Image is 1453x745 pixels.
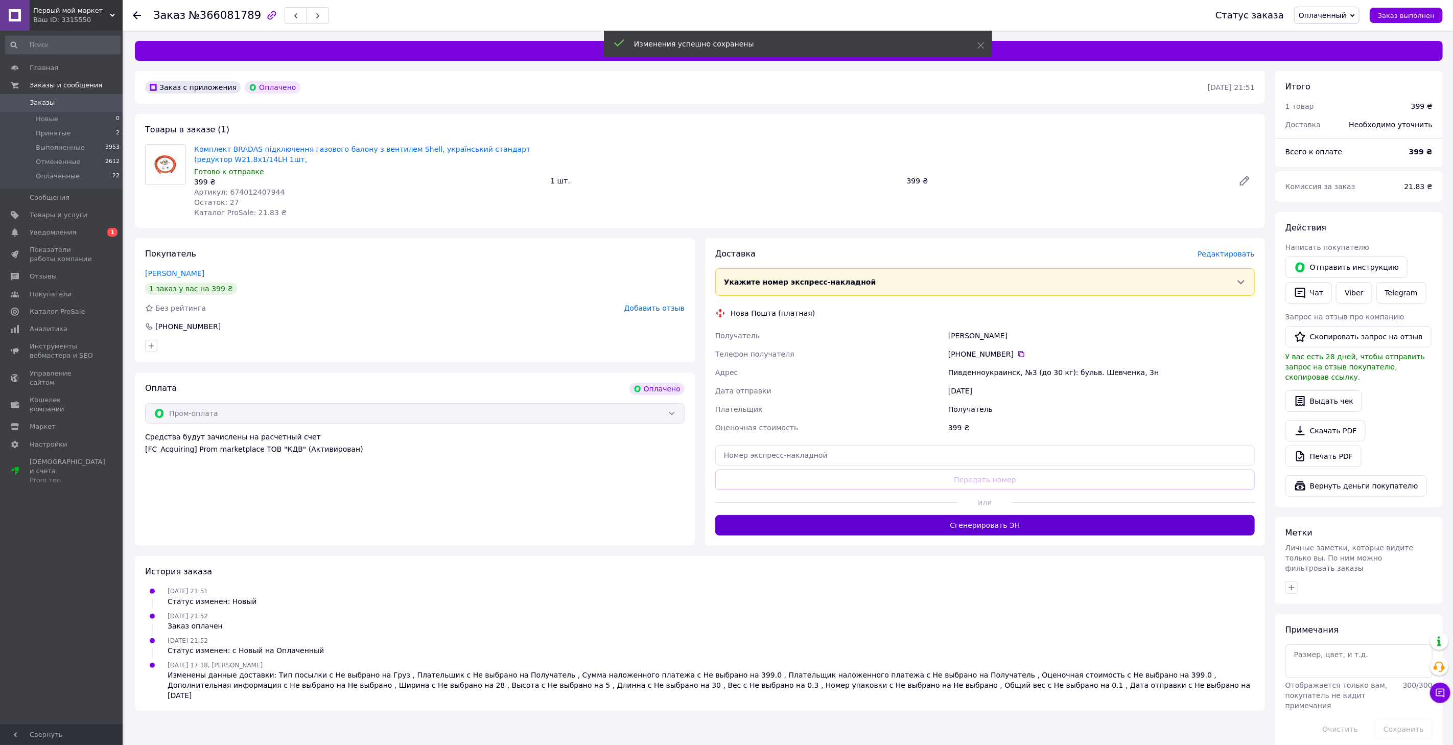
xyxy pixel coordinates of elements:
div: [DATE] [946,382,1257,400]
div: Получатель [946,400,1257,418]
span: Сообщения [30,193,69,202]
div: Вернуться назад [133,10,141,20]
span: Уведомления [30,228,76,237]
span: Каталог ProSale [30,307,85,316]
span: Заказы [30,98,55,107]
button: Скопировать запрос на отзыв [1285,326,1432,347]
span: 300 / 300 [1403,681,1433,689]
span: Заказ выполнен [1378,12,1435,19]
button: Выдать чек [1285,390,1362,412]
span: У вас есть 28 дней, чтобы отправить запрос на отзыв покупателю, скопировав ссылку. [1285,353,1425,381]
b: 399 ₴ [1409,148,1433,156]
span: История заказа [145,567,212,576]
span: Плательщик [715,405,763,413]
input: Поиск [5,36,121,54]
a: Печать PDF [1285,446,1362,467]
div: Нова Пошта (платная) [728,308,817,318]
span: Всего к оплате [1285,148,1342,156]
button: Чат [1285,282,1332,304]
span: [DEMOGRAPHIC_DATA] и счета [30,457,105,485]
div: Средства будут зачислены на расчетный счет [145,432,685,454]
span: Адрес [715,368,738,377]
span: Кошелек компании [30,395,95,414]
a: [PERSON_NAME] [145,269,204,277]
span: Принятые [36,129,71,138]
span: Маркет [30,422,56,431]
span: [DATE] 21:51 [168,588,208,595]
span: Каталог ProSale: 21.83 ₴ [194,208,287,217]
a: Viber [1336,282,1372,304]
button: Вернуть деньги покупателю [1285,475,1427,497]
span: [DATE] 21:52 [168,613,208,620]
div: Статус заказа [1215,10,1284,20]
div: [PERSON_NAME] [946,327,1257,345]
div: 1 заказ у вас на 399 ₴ [145,283,237,295]
span: №366081789 [189,9,261,21]
div: [PHONE_NUMBER] [948,349,1255,359]
span: Комиссия за заказ [1285,182,1355,191]
span: Артикул: 674012407944 [194,188,285,196]
div: Заказ с приложения [145,81,241,94]
span: Запрос на отзыв про компанию [1285,313,1404,321]
span: Готово к отправке [194,168,264,176]
span: 21.83 ₴ [1404,182,1433,191]
div: Необходимо уточнить [1343,113,1439,136]
span: 22 [112,172,120,181]
div: Оплачено [629,383,685,395]
span: Покупатели [30,290,72,299]
span: Оплата [145,383,177,393]
span: Отзывы [30,272,57,281]
div: Изменения успешно сохранены [634,39,952,49]
div: Статус изменен: Новый [168,596,256,607]
span: Итого [1285,82,1310,91]
span: Отображается только вам, покупатель не видит примечания [1285,681,1388,710]
div: [FC_Acquiring] Prom marketplace ТОВ "КДВ" (Активирован) [145,444,685,454]
span: Заказы и сообщения [30,81,102,90]
div: [PHONE_NUMBER] [154,321,222,332]
span: Оценочная стоимость [715,424,799,432]
span: Написать покупателю [1285,243,1369,251]
input: Номер экспресс-накладной [715,445,1255,465]
div: Prom топ [30,476,105,485]
span: или [958,497,1012,507]
span: Оплаченные [36,172,80,181]
span: Новые [36,114,58,124]
span: Настройки [30,440,67,449]
a: Редактировать [1234,171,1255,191]
div: 399 ₴ [1411,101,1433,111]
span: 2 [116,129,120,138]
span: Без рейтинга [155,304,206,312]
span: Действия [1285,223,1326,232]
span: Выполненные [36,143,85,152]
span: Укажите номер экспресс-накладной [724,278,876,286]
span: Покупатель [145,249,196,259]
span: [DATE] 21:52 [168,637,208,644]
span: Аналитика [30,324,67,334]
span: Получатель [715,332,760,340]
span: Управление сайтом [30,369,95,387]
div: 399 ₴ [194,177,542,187]
span: Товары в заказе (1) [145,125,229,134]
a: Комплект BRADAS підключення газового балону з вентилем Shell, український стандарт (редуктор W21.... [194,145,530,164]
time: [DATE] 21:51 [1208,83,1255,91]
a: Telegram [1376,282,1426,304]
div: 1 шт. [546,174,902,188]
div: Заказ оплачен [168,621,223,631]
span: Дата отправки [715,387,771,395]
button: Сгенерировать ЭН [715,515,1255,536]
span: Главная [30,63,58,73]
span: Инструменты вебмастера и SEO [30,342,95,360]
div: 399 ₴ [946,418,1257,437]
span: Товары и услуги [30,211,87,220]
button: Отправить инструкцию [1285,257,1408,278]
span: Доставка [1285,121,1321,129]
span: Показатели работы компании [30,245,95,264]
div: 399 ₴ [903,174,1230,188]
span: 2612 [105,157,120,167]
span: Редактировать [1198,250,1255,258]
button: Заказ выполнен [1370,8,1443,23]
span: Метки [1285,528,1313,538]
div: Пивденноукраинск, №3 (до 30 кг): бульв. Шевченка, 3н [946,363,1257,382]
span: 1 [107,228,118,237]
span: 0 [116,114,120,124]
